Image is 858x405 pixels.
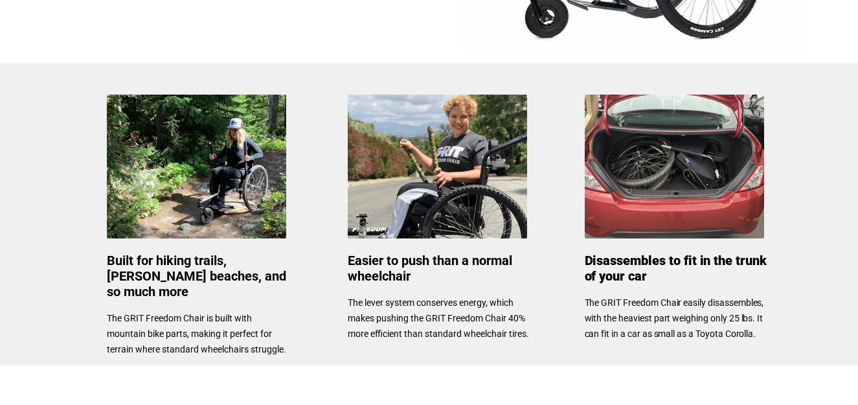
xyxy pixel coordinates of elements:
[585,297,764,339] span: The GRIT Freedom Chair easily disassembles, with the heaviest part weighing only 25 lbs. It can f...
[585,253,767,284] span: Disassembles to fit in the trunk of your car
[107,313,286,354] span: The GRIT Freedom Chair is built with mountain bike parts, making it perfect for terrain where sta...
[46,313,157,338] input: Get more information
[348,297,529,339] span: The lever system conserves energy, which makes pushing the GRIT Freedom Chair 40% more efficient ...
[348,253,512,284] span: Easier to push than a normal wheelchair
[107,253,286,299] span: Built for hiking trails, [PERSON_NAME] beaches, and so much more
